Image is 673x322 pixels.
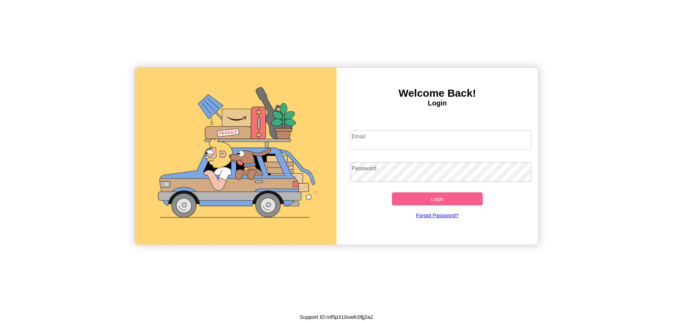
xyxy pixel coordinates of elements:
img: gif [135,68,336,245]
button: Login [392,192,483,205]
h3: Welcome Back! [336,87,538,99]
p: Support ID: mf5p310uwfc0fjj2a2 [300,312,373,322]
a: Forgot Password? [347,205,528,225]
h4: Login [336,99,538,107]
